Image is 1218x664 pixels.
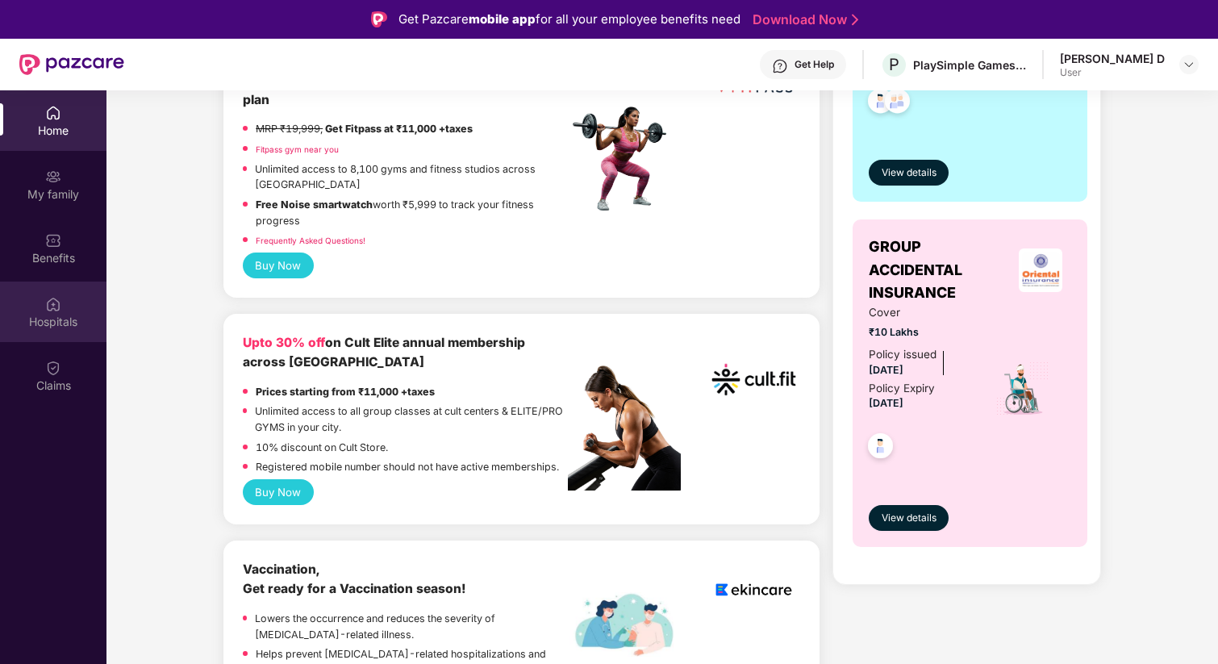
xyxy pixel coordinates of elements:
[707,333,800,426] img: cult.png
[243,253,314,278] button: Buy Now
[869,324,974,340] span: ₹10 Lakhs
[1060,66,1165,79] div: User
[869,364,903,376] span: [DATE]
[889,55,899,74] span: P
[568,365,681,491] img: pc2.png
[1060,51,1165,66] div: [PERSON_NAME] D
[256,197,568,228] p: worth ₹5,999 to track your fitness progress
[878,84,917,123] img: svg+xml;base64,PHN2ZyB4bWxucz0iaHR0cDovL3d3dy53My5vcmcvMjAwMC9zdmciIHdpZHRoPSI0OC45NDMiIGhlaWdodD...
[1019,248,1062,292] img: insurerLogo
[243,335,525,370] b: on Cult Elite annual membership across [GEOGRAPHIC_DATA]
[243,479,314,505] button: Buy Now
[45,232,61,248] img: svg+xml;base64,PHN2ZyBpZD0iQmVuZWZpdHMiIHhtbG5zPSJodHRwOi8vd3d3LnczLm9yZy8yMDAwL3N2ZyIgd2lkdGg9Ij...
[882,511,936,526] span: View details
[19,54,124,75] img: New Pazcare Logo
[869,397,903,409] span: [DATE]
[371,11,387,27] img: Logo
[256,198,373,211] strong: Free Noise smartwatch
[469,11,536,27] strong: mobile app
[243,72,540,106] b: on Fitpass pro annual membership plan
[882,165,936,181] span: View details
[861,428,900,468] img: svg+xml;base64,PHN2ZyB4bWxucz0iaHR0cDovL3d3dy53My5vcmcvMjAwMC9zdmciIHdpZHRoPSI0OC45NDMiIGhlaWdodD...
[568,102,681,215] img: fpp.png
[869,380,935,397] div: Policy Expiry
[869,346,936,363] div: Policy issued
[256,459,559,475] p: Registered mobile number should not have active memberships.
[256,144,339,154] a: Fitpass gym near you
[255,403,568,435] p: Unlimited access to all group classes at cult centers & ELITE/PRO GYMS in your city.
[869,304,974,321] span: Cover
[243,562,466,596] b: Vaccination, Get ready for a Vaccination season!
[753,11,853,28] a: Download Now
[255,161,568,193] p: Unlimited access to 8,100 gyms and fitness studios across [GEOGRAPHIC_DATA]
[707,560,800,620] img: logoEkincare.png
[325,123,473,135] strong: Get Fitpass at ₹11,000 +taxes
[256,386,435,398] strong: Prices starting from ₹11,000 +taxes
[772,58,788,74] img: svg+xml;base64,PHN2ZyBpZD0iSGVscC0zMngzMiIgeG1sbnM9Imh0dHA6Ly93d3cudzMub3JnLzIwMDAvc3ZnIiB3aWR0aD...
[45,296,61,312] img: svg+xml;base64,PHN2ZyBpZD0iSG9zcGl0YWxzIiB4bWxucz0iaHR0cDovL3d3dy53My5vcmcvMjAwMC9zdmciIHdpZHRoPS...
[45,169,61,185] img: svg+xml;base64,PHN2ZyB3aWR0aD0iMjAiIGhlaWdodD0iMjAiIHZpZXdCb3g9IjAgMCAyMCAyMCIgZmlsbD0ibm9uZSIgeG...
[256,123,323,135] del: MRP ₹19,999,
[255,611,568,642] p: Lowers the occurrence and reduces the severity of [MEDICAL_DATA]-related illness.
[913,57,1026,73] div: PlaySimple Games Private Limited
[243,335,325,350] b: Upto 30% off
[45,360,61,376] img: svg+xml;base64,PHN2ZyBpZD0iQ2xhaW0iIHhtbG5zPSJodHRwOi8vd3d3LnczLm9yZy8yMDAwL3N2ZyIgd2lkdGg9IjIwIi...
[1183,58,1195,71] img: svg+xml;base64,PHN2ZyBpZD0iRHJvcGRvd24tMzJ4MzIiIHhtbG5zPSJodHRwOi8vd3d3LnczLm9yZy8yMDAwL3N2ZyIgd2...
[852,11,858,28] img: Stroke
[861,84,900,123] img: svg+xml;base64,PHN2ZyB4bWxucz0iaHR0cDovL3d3dy53My5vcmcvMjAwMC9zdmciIHdpZHRoPSI0OC45NDMiIGhlaWdodD...
[869,236,1011,304] span: GROUP ACCIDENTAL INSURANCE
[869,160,949,186] button: View details
[795,58,834,71] div: Get Help
[256,440,388,456] p: 10% discount on Cult Store.
[398,10,740,29] div: Get Pazcare for all your employee benefits need
[995,361,1050,417] img: icon
[45,105,61,121] img: svg+xml;base64,PHN2ZyBpZD0iSG9tZSIgeG1sbnM9Imh0dHA6Ly93d3cudzMub3JnLzIwMDAvc3ZnIiB3aWR0aD0iMjAiIG...
[568,592,681,657] img: labelEkincare.png
[256,236,365,245] a: Frequently Asked Questions!
[869,505,949,531] button: View details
